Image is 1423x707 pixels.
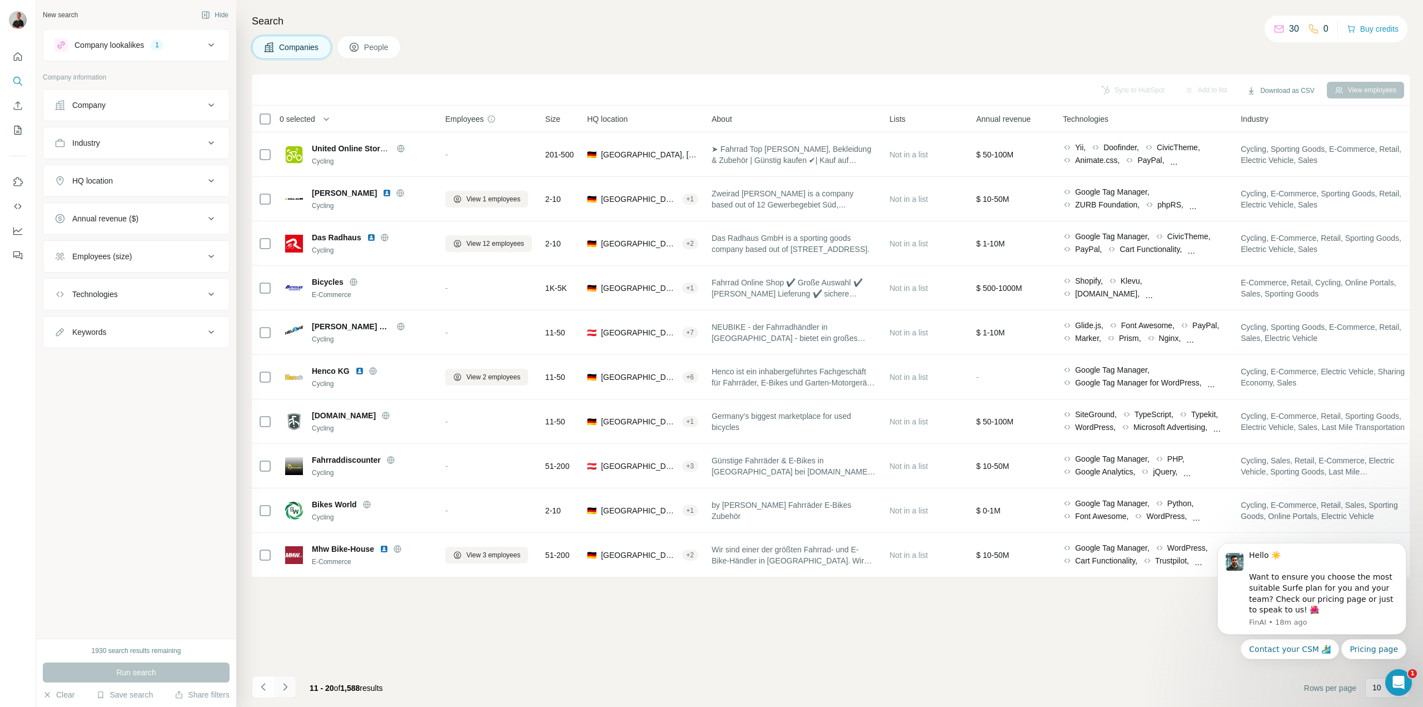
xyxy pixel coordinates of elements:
span: 2-10 [545,238,561,249]
span: View 3 employees [466,550,520,560]
span: View 2 employees [466,372,520,382]
span: Bicycles [312,276,344,288]
span: Animate.css, [1075,155,1120,166]
button: View 1 employees [445,191,528,207]
img: Logo of Das Radhaus [285,235,303,253]
span: [GEOGRAPHIC_DATA] [601,327,677,338]
span: Google Tag Manager for WordPress, [1075,377,1202,388]
div: Company lookalikes [74,39,144,51]
img: Logo of Fahrraddiscounter [285,457,303,475]
span: Cycling, E-Commerce, Sporting Goods, Retail, Electric Vehicle, Sales [1241,188,1405,210]
span: - [445,150,448,159]
span: Mhw Bike-House [312,543,374,555]
div: Cycling [312,156,432,166]
span: 🇩🇪 [587,550,596,561]
span: [GEOGRAPHIC_DATA] [601,194,677,205]
span: $ 10-50M [976,551,1009,560]
span: Nginx, [1159,333,1181,344]
span: - [445,284,448,293]
div: Cycling [312,379,432,389]
span: Google Tag Manager, [1075,542,1150,553]
span: 🇩🇪 [587,194,596,205]
span: Technologies [1063,113,1108,125]
span: $ 10-50M [976,462,1009,471]
div: Cycling [312,245,432,255]
span: [GEOGRAPHIC_DATA] [601,505,677,516]
span: Wir sind einer der größten Fahrrad- und E-Bike-Händler in [GEOGRAPHIC_DATA]. Wir versenden weltwe... [711,544,876,566]
span: [DOMAIN_NAME] [312,410,376,421]
span: - [976,373,979,382]
span: United Online Stores GmbH [312,144,414,153]
span: Henco KG [312,365,350,377]
span: WordPress, [1146,511,1187,522]
img: LinkedIn logo [380,545,389,553]
span: 🇩🇪 [587,505,596,516]
span: Not in a list [889,373,928,382]
div: + 1 [682,283,699,293]
span: NEUBIKE - der Fahrradhändler in [GEOGRAPHIC_DATA] - bietet ein großes Sortiment an Fahrrädern, E-... [711,322,876,344]
img: Logo of Zweirad Hackmann [285,198,303,200]
span: Glide.js, [1075,320,1103,331]
span: jQuery, [1153,466,1177,477]
button: Dashboard [9,221,27,241]
img: Logo of Neuweg Sport GmbH [285,324,303,342]
div: + 1 [682,506,699,516]
span: Not in a list [889,506,928,515]
span: 2-10 [545,505,561,516]
button: Industry [43,130,229,156]
span: - [445,506,448,515]
span: results [310,684,383,693]
span: Günstige Fahrräder & E-Bikes in [GEOGRAPHIC_DATA] bei [DOMAIN_NAME]: Top-Angebote, Aktionen & Abv... [711,455,876,477]
button: Save search [96,689,153,700]
button: Feedback [9,245,27,265]
span: $ 1-10M [976,239,1004,248]
span: $ 500-1000M [976,284,1022,293]
span: [GEOGRAPHIC_DATA] [601,283,677,294]
span: 11-50 [545,372,565,383]
span: [PERSON_NAME] Sport GmbH [312,321,391,332]
div: Cycling [312,334,432,344]
div: Employees (size) [72,251,132,262]
button: Company [43,92,229,118]
button: Download as CSV [1239,82,1322,99]
img: Logo of Bicycles [285,285,303,290]
h4: Search [252,13,1410,29]
span: 🇩🇪 [587,238,596,249]
span: PHP, [1201,199,1218,210]
img: Logo of Henco KG [285,368,303,386]
span: Yii, [1075,142,1086,153]
button: View 12 employees [445,235,532,252]
span: Doofinder, [1103,142,1139,153]
span: ZURB Foundation, [1075,199,1140,210]
div: + 2 [682,550,699,560]
span: SiteGround, [1075,409,1117,420]
div: + 1 [682,417,699,427]
span: [GEOGRAPHIC_DATA], [GEOGRAPHIC_DATA] [601,461,677,472]
span: HQ location [587,113,628,125]
button: My lists [9,120,27,140]
span: E-Commerce, Retail, Cycling, Online Portals, Sales, Sporting Goods [1241,277,1405,299]
span: - [445,462,448,471]
p: 10 [1372,682,1381,693]
span: 🇩🇪 [587,372,596,383]
div: Industry [72,137,100,149]
span: $ 50-100M [976,150,1013,159]
div: Cycling [312,468,432,478]
span: PayPal, [1137,155,1164,166]
span: Cycling, E-Commerce, Retail, Sporting Goods, Electric Vehicle, Sales [1241,233,1405,255]
span: 11 - 20 [310,684,334,693]
span: About [711,113,732,125]
div: + 7 [682,328,699,338]
span: [GEOGRAPHIC_DATA], [GEOGRAPHIC_DATA]|[GEOGRAPHIC_DATA]|[GEOGRAPHIC_DATA] [601,416,677,427]
button: Employees (size) [43,243,229,270]
span: Das Radhaus [312,232,361,243]
span: WordPress, [1167,542,1208,553]
span: Google Analytics, [1075,466,1135,477]
span: [GEOGRAPHIC_DATA], [GEOGRAPHIC_DATA] [601,372,677,383]
span: Not in a list [889,551,928,560]
span: 11-50 [545,416,565,427]
span: Companies [279,42,320,53]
